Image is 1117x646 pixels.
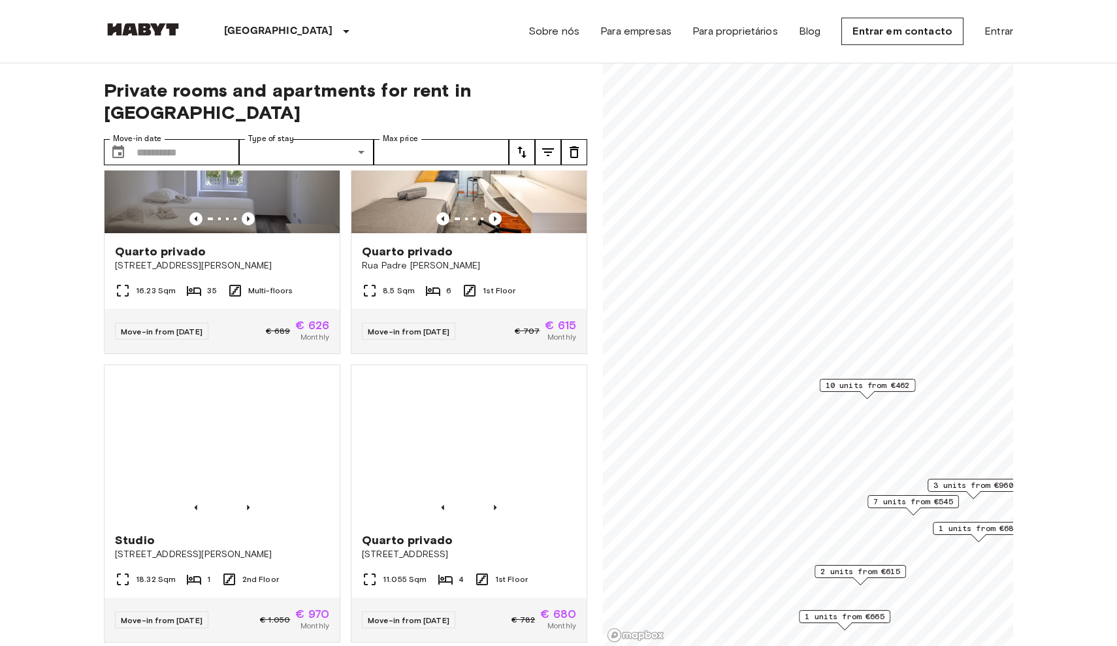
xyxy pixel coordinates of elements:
button: Previous image [242,212,255,225]
span: [STREET_ADDRESS] [362,548,576,561]
span: € 615 [545,319,576,331]
span: 1st Floor [483,285,515,297]
div: Map marker [928,479,1019,499]
span: Monthly [300,331,329,343]
span: Private rooms and apartments for rent in [GEOGRAPHIC_DATA] [104,79,587,123]
button: Previous image [436,212,449,225]
img: Marketing picture of unit PT-17-148-204-01 [105,365,340,522]
a: Blog [799,24,821,39]
span: € 782 [511,614,535,626]
img: Habyt [104,23,182,36]
span: 6 [446,285,451,297]
a: Marketing picture of unit PT-17-151-003-001Previous imagePrevious imageQuarto privado[STREET_ADDR... [351,364,587,643]
button: Previous image [489,501,502,514]
button: Previous image [189,212,202,225]
span: 11.055 Sqm [383,573,427,585]
div: Map marker [799,610,890,630]
button: tune [509,139,535,165]
a: Marketing picture of unit PT-17-148-204-01Previous imagePrevious imageStudio[STREET_ADDRESS][PERS... [104,364,340,643]
span: 8.5 Sqm [383,285,415,297]
span: 1 [207,573,210,585]
span: € 680 [540,608,576,620]
a: Marketing picture of unit PT-17-010-001-14HPrevious imagePrevious imageQuarto privado[STREET_ADDR... [104,76,340,354]
span: Monthly [300,620,329,632]
a: Entrar [984,24,1013,39]
span: 18.32 Sqm [136,573,176,585]
button: Choose date [105,139,131,165]
span: € 626 [295,319,329,331]
span: [STREET_ADDRESS][PERSON_NAME] [115,548,329,561]
span: 4 [459,573,464,585]
span: Move-in from [DATE] [121,615,202,625]
label: Max price [383,133,418,144]
button: tune [561,139,587,165]
div: Map marker [933,522,1024,542]
a: Para empresas [600,24,672,39]
span: 1st Floor [495,573,528,585]
span: Move-in from [DATE] [121,327,202,336]
a: Marketing picture of unit PT-17-016-001-05Previous imagePrevious imageQuarto privadoRua Padre [PE... [351,76,587,354]
span: € 970 [295,608,329,620]
span: Multi-floors [248,285,293,297]
div: Map marker [815,565,906,585]
span: € 1.050 [260,614,290,626]
span: Quarto privado [362,532,453,548]
a: Mapbox logo [607,628,664,643]
span: Quarto privado [115,244,206,259]
span: Rua Padre [PERSON_NAME] [362,259,576,272]
span: 35 [207,285,216,297]
span: € 707 [515,325,540,337]
span: 2 units from €615 [820,566,900,577]
span: 3 units from €960 [933,479,1013,491]
span: € 689 [266,325,290,337]
span: 1 units from €680 [939,523,1018,534]
p: [GEOGRAPHIC_DATA] [224,24,333,39]
span: Studio [115,532,155,548]
span: Move-in from [DATE] [368,615,449,625]
span: [STREET_ADDRESS][PERSON_NAME] [115,259,329,272]
a: Sobre nós [528,24,579,39]
a: Para proprietários [692,24,778,39]
div: Map marker [867,495,959,515]
button: tune [535,139,561,165]
label: Move-in date [113,133,161,144]
button: Previous image [436,501,449,514]
label: Type of stay [248,133,294,144]
span: 10 units from €462 [826,380,910,391]
a: Entrar em contacto [841,18,963,45]
span: Quarto privado [362,244,453,259]
span: Monthly [547,331,576,343]
span: Move-in from [DATE] [368,327,449,336]
div: Map marker [820,379,916,399]
span: 1 units from €665 [805,611,884,622]
button: Previous image [489,212,502,225]
span: Monthly [547,620,576,632]
span: 7 units from €545 [873,496,953,508]
button: Previous image [242,501,255,514]
button: Previous image [189,501,202,514]
span: 16.23 Sqm [136,285,176,297]
span: 2nd Floor [242,573,279,585]
img: Marketing picture of unit PT-17-151-003-001 [351,365,587,522]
